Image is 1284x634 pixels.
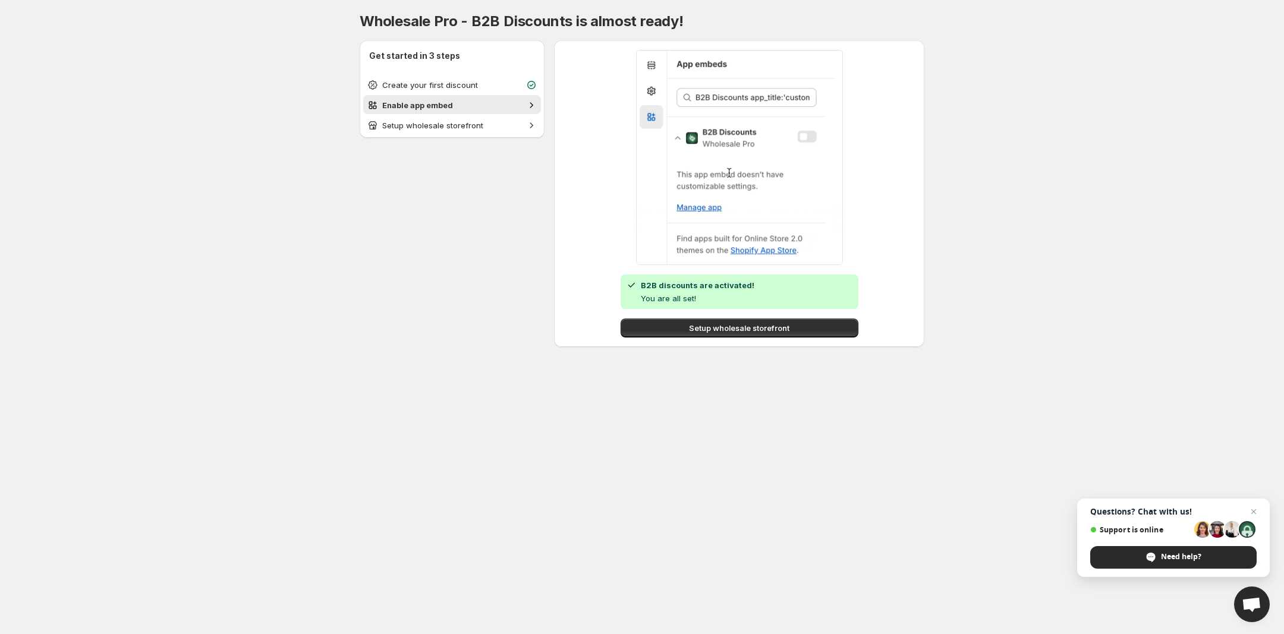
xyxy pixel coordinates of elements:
[641,292,754,304] p: You are all set!
[382,80,478,90] span: Create your first discount
[641,279,754,291] h2: B2B discounts are activated!
[369,50,535,62] h2: Get started in 3 steps
[360,12,924,31] h1: Wholesale Pro - B2B Discounts is almost ready!
[1161,551,1201,562] span: Need help?
[1090,525,1190,534] span: Support is online
[1090,546,1257,569] div: Need help?
[636,50,843,265] img: Wholesale Pro app embed
[382,100,453,110] span: Enable app embed
[1234,586,1270,622] div: Open chat
[689,322,789,334] span: Setup wholesale storefront
[1090,507,1257,516] span: Questions? Chat with us!
[1247,504,1261,519] span: Close chat
[382,121,483,130] span: Setup wholesale storefront
[621,318,858,337] button: Setup wholesale storefront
